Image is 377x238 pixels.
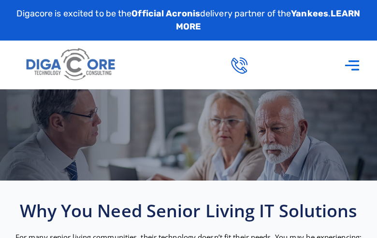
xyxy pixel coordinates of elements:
[7,7,370,33] p: Digacore is excited to be the delivery partner of the .
[24,45,118,85] img: Digacore logo 1
[5,200,372,223] h2: Why You Need Senior Living IT Solutions
[291,8,328,19] strong: Yankees
[339,52,365,78] div: Menu Toggle
[131,8,200,19] strong: Official Acronis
